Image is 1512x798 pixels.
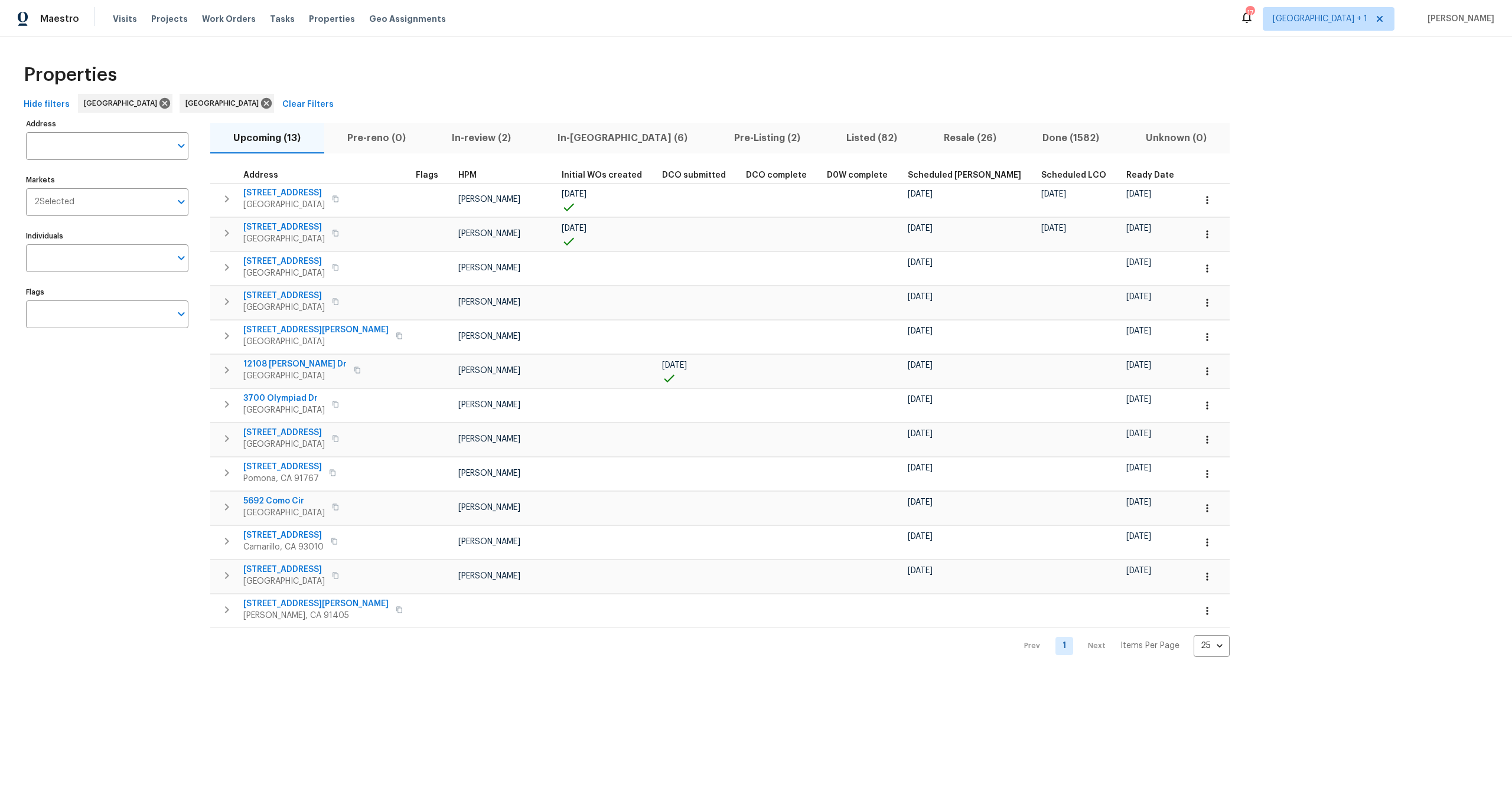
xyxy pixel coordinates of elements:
[908,395,933,404] span: [DATE]
[542,130,704,146] span: In-[GEOGRAPHIC_DATA] (6)
[458,367,520,375] span: [PERSON_NAME]
[458,230,520,238] span: [PERSON_NAME]
[1126,259,1151,267] span: [DATE]
[40,13,79,25] span: Maestro
[1126,171,1174,179] span: Ready Date
[243,404,325,416] span: [GEOGRAPHIC_DATA]
[243,187,325,199] span: [STREET_ADDRESS]
[830,130,914,146] span: Listed (82)
[243,427,325,439] span: [STREET_ADDRESS]
[278,94,338,116] button: Clear Filters
[243,256,325,267] span: [STREET_ADDRESS]
[243,290,325,302] span: [STREET_ADDRESS]
[243,541,324,553] span: Camarillo, CA 93010
[908,259,933,267] span: [DATE]
[458,503,520,512] span: [PERSON_NAME]
[26,233,188,240] label: Individuals
[1126,293,1151,301] span: [DATE]
[243,358,347,370] span: 12108 [PERSON_NAME] Dr
[217,130,317,146] span: Upcoming (13)
[458,332,520,341] span: [PERSON_NAME]
[202,13,256,25] span: Work Orders
[243,598,389,610] span: [STREET_ADDRESS][PERSON_NAME]
[26,289,188,296] label: Flags
[243,473,322,485] span: Pomona, CA 91767
[908,171,1021,179] span: Scheduled [PERSON_NAME]
[309,13,355,25] span: Properties
[243,370,347,382] span: [GEOGRAPHIC_DATA]
[1126,567,1151,575] span: [DATE]
[84,97,162,109] span: [GEOGRAPHIC_DATA]
[908,532,933,541] span: [DATE]
[1041,190,1066,198] span: [DATE]
[908,190,933,198] span: [DATE]
[26,120,188,127] label: Address
[458,264,520,272] span: [PERSON_NAME]
[1041,224,1066,233] span: [DATE]
[243,171,278,179] span: Address
[151,13,188,25] span: Projects
[1194,630,1230,661] div: 25
[1423,13,1494,25] span: [PERSON_NAME]
[1130,130,1223,146] span: Unknown (0)
[243,439,325,450] span: [GEOGRAPHIC_DATA]
[827,171,888,179] span: D0W complete
[1027,130,1116,146] span: Done (1582)
[908,293,933,301] span: [DATE]
[369,13,446,25] span: Geo Assignments
[243,495,325,507] span: 5692 Como Cir
[562,190,586,198] span: [DATE]
[1126,224,1151,233] span: [DATE]
[243,564,325,575] span: [STREET_ADDRESS]
[243,610,389,622] span: [PERSON_NAME], CA 91405
[458,298,520,306] span: [PERSON_NAME]
[1041,171,1106,179] span: Scheduled LCO
[458,171,477,179] span: HPM
[1126,464,1151,472] span: [DATE]
[458,435,520,443] span: [PERSON_NAME]
[458,572,520,580] span: [PERSON_NAME]
[331,130,422,146] span: Pre-reno (0)
[243,324,389,336] span: [STREET_ADDRESS][PERSON_NAME]
[1126,430,1151,438] span: [DATE]
[1273,13,1367,25] span: [GEOGRAPHIC_DATA] + 1
[908,464,933,472] span: [DATE]
[243,507,325,519] span: [GEOGRAPHIC_DATA]
[173,250,190,266] button: Open
[180,94,274,113] div: [GEOGRAPHIC_DATA]
[718,130,816,146] span: Pre-Listing (2)
[1246,7,1254,19] div: 17
[243,267,325,279] span: [GEOGRAPHIC_DATA]
[908,430,933,438] span: [DATE]
[282,97,334,112] span: Clear Filters
[113,13,137,25] span: Visits
[78,94,172,113] div: [GEOGRAPHIC_DATA]
[416,171,438,179] span: Flags
[908,567,933,575] span: [DATE]
[436,130,527,146] span: In-review (2)
[243,461,322,473] span: [STREET_ADDRESS]
[185,97,263,109] span: [GEOGRAPHIC_DATA]
[1126,498,1151,506] span: [DATE]
[243,221,325,233] span: [STREET_ADDRESS]
[1055,637,1073,655] a: Goto page 1
[173,194,190,210] button: Open
[1126,190,1151,198] span: [DATE]
[927,130,1012,146] span: Resale (26)
[1126,327,1151,335] span: [DATE]
[908,327,933,335] span: [DATE]
[662,171,726,179] span: DCO submitted
[1126,361,1151,369] span: [DATE]
[243,199,325,211] span: [GEOGRAPHIC_DATA]
[908,224,933,233] span: [DATE]
[1126,395,1151,404] span: [DATE]
[458,195,520,204] span: [PERSON_NAME]
[24,69,117,81] span: Properties
[243,529,324,541] span: [STREET_ADDRESS]
[24,97,70,112] span: Hide filters
[1013,635,1230,657] nav: Pagination Navigation
[662,361,687,369] span: [DATE]
[173,138,190,154] button: Open
[458,538,520,546] span: [PERSON_NAME]
[173,306,190,322] button: Open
